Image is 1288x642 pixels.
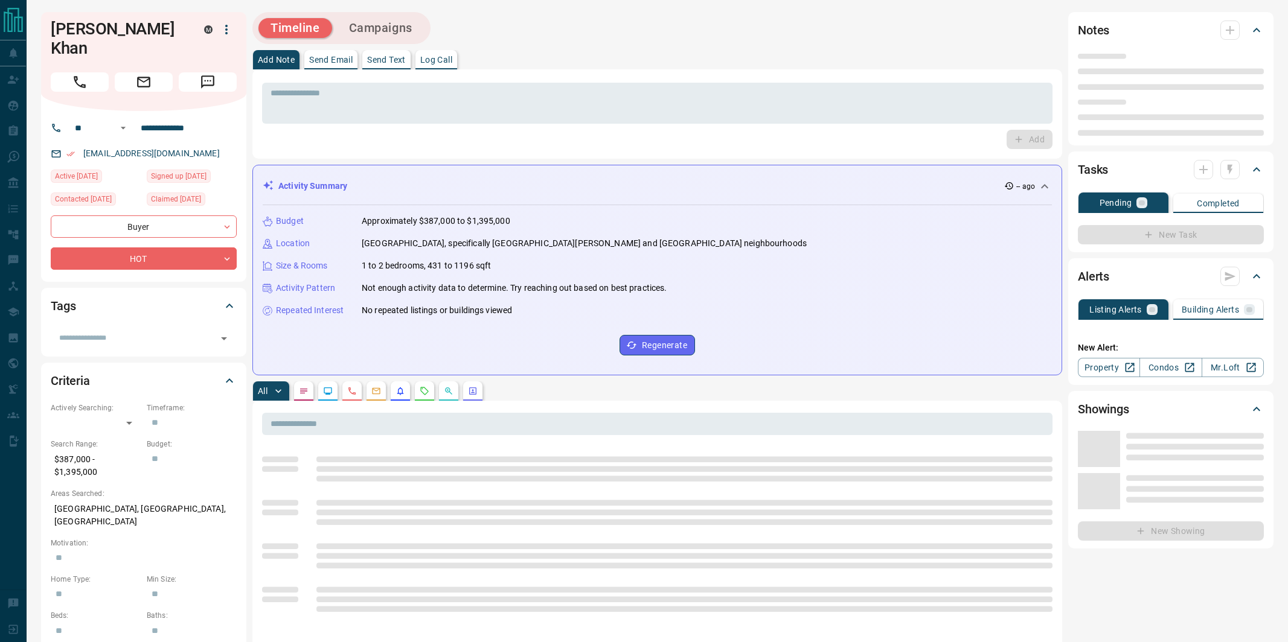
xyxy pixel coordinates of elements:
[1078,160,1108,179] h2: Tasks
[1202,358,1264,377] a: Mr.Loft
[420,386,429,396] svg: Requests
[1100,199,1132,207] p: Pending
[147,192,237,209] div: Wed Aug 20 2025
[276,282,335,294] p: Activity Pattern
[1078,358,1140,377] a: Property
[51,574,141,585] p: Home Type:
[147,610,237,621] p: Baths:
[258,18,332,38] button: Timeline
[362,259,491,272] p: 1 to 2 bedrooms, 431 to 1196 sqft
[309,56,353,64] p: Send Email
[1078,16,1264,45] div: Notes
[51,296,75,316] h2: Tags
[258,387,268,395] p: All
[362,215,510,227] p: Approximately $387,000 to $1,395,000
[66,150,75,158] svg: Email Verified
[1182,305,1239,314] p: Building Alerts
[347,386,357,396] svg: Calls
[115,72,173,92] span: Email
[276,215,304,227] p: Budget
[1197,199,1240,208] p: Completed
[444,386,453,396] svg: Opportunities
[1089,305,1142,314] p: Listing Alerts
[51,402,141,413] p: Actively Searching:
[83,148,220,158] a: [EMAIL_ADDRESS][DOMAIN_NAME]
[147,170,237,186] div: Wed Aug 20 2025
[147,574,237,585] p: Min Size:
[258,56,295,64] p: Add Note
[362,282,667,294] p: Not enough activity data to determine. Try reaching out based on best practices.
[151,193,201,205] span: Claimed [DATE]
[51,366,237,395] div: Criteria
[1078,267,1109,286] h2: Alerts
[371,386,381,396] svg: Emails
[367,56,406,64] p: Send Text
[278,180,347,192] p: Activity Summary
[1016,181,1035,192] p: -- ago
[51,538,237,548] p: Motivation:
[362,237,807,250] p: [GEOGRAPHIC_DATA], specifically [GEOGRAPHIC_DATA][PERSON_NAME] and [GEOGRAPHIC_DATA] neighbourhoods
[51,215,237,238] div: Buyer
[51,439,141,450] p: Search Range:
[51,247,237,270] div: HOT
[276,304,344,317] p: Repeated Interest
[51,450,141,482] p: $387,000 - $1,395,000
[55,193,112,205] span: Contacted [DATE]
[1139,358,1202,377] a: Condos
[323,386,333,396] svg: Lead Browsing Activity
[51,499,237,532] p: [GEOGRAPHIC_DATA], [GEOGRAPHIC_DATA], [GEOGRAPHIC_DATA]
[204,25,213,34] div: mrloft.ca
[151,170,207,182] span: Signed up [DATE]
[51,192,141,209] div: Wed Aug 20 2025
[51,371,90,390] h2: Criteria
[51,291,237,320] div: Tags
[1078,21,1109,40] h2: Notes
[276,237,310,250] p: Location
[299,386,309,396] svg: Notes
[55,170,98,182] span: Active [DATE]
[468,386,478,396] svg: Agent Actions
[51,488,237,499] p: Areas Searched:
[147,402,237,413] p: Timeframe:
[51,170,141,186] div: Wed Aug 20 2025
[1078,262,1264,291] div: Alerts
[1078,399,1129,419] h2: Showings
[620,335,695,355] button: Regenerate
[147,439,237,450] p: Budget:
[276,259,328,272] p: Size & Rooms
[51,72,109,92] span: Call
[362,304,512,317] p: No repeated listings or buildings viewed
[420,56,452,64] p: Log Call
[1078,155,1264,184] div: Tasks
[216,330,232,347] button: Open
[1078,395,1264,424] div: Showings
[396,386,405,396] svg: Listing Alerts
[1078,342,1264,354] p: New Alert:
[51,610,141,621] p: Beds:
[337,18,425,38] button: Campaigns
[116,121,130,135] button: Open
[51,19,186,58] h1: [PERSON_NAME] Khan
[179,72,237,92] span: Message
[263,175,1052,197] div: Activity Summary-- ago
